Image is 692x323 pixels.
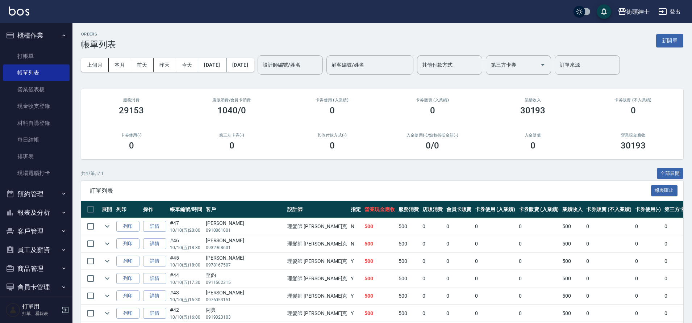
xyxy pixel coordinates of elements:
h2: 店販消費 /會員卡消費 [190,98,273,102]
button: 街頭紳士 [615,4,653,19]
td: 理髮師 [PERSON_NAME]克 [285,288,349,305]
a: 排班表 [3,148,70,165]
button: 商品管理 [3,259,70,278]
td: 理髮師 [PERSON_NAME]克 [285,305,349,322]
a: 新開單 [656,37,683,44]
td: 500 [397,235,421,252]
span: 訂單列表 [90,187,651,194]
th: 卡券使用 (入業績) [473,201,517,218]
button: 登出 [655,5,683,18]
td: 0 [421,218,445,235]
h3: 0 /0 [426,140,439,151]
p: 0911562315 [206,279,284,286]
h3: 0 [330,140,335,151]
button: Open [537,59,549,71]
a: 帳單列表 [3,64,70,81]
button: 列印 [116,290,139,302]
th: 帳單編號/時間 [168,201,204,218]
td: 500 [397,288,421,305]
h3: 0 [229,140,234,151]
h3: 0 [530,140,535,151]
td: 0 [473,270,517,287]
td: 0 [421,305,445,322]
p: 10/10 (五) 18:30 [170,244,202,251]
th: 指定 [349,201,363,218]
a: 營業儀表板 [3,81,70,98]
p: 10/10 (五) 18:00 [170,262,202,268]
p: 打單、看報表 [22,310,59,317]
h2: 卡券販賣 (入業績) [391,98,474,102]
button: 報表及分析 [3,203,70,222]
h3: 帳單列表 [81,39,116,50]
th: 卡券使用(-) [633,201,663,218]
td: 500 [560,253,584,270]
td: 0 [445,288,474,305]
td: #43 [168,288,204,305]
td: 0 [445,270,474,287]
th: 卡券販賣 (不入業績) [584,201,633,218]
td: #46 [168,235,204,252]
h2: 卡券使用 (入業績) [291,98,374,102]
p: 0976053151 [206,297,284,303]
a: 詳情 [143,290,166,302]
td: Y [349,305,363,322]
th: 店販消費 [421,201,445,218]
div: 阿典 [206,306,284,314]
button: 會員卡管理 [3,278,70,297]
button: expand row [102,290,113,301]
h2: 卡券販賣 (不入業績) [592,98,675,102]
th: 客戶 [204,201,286,218]
div: [PERSON_NAME] [206,237,284,244]
a: 詳情 [143,221,166,232]
th: 營業現金應收 [363,201,397,218]
td: 0 [421,270,445,287]
h2: 入金儲值 [491,133,574,138]
a: 詳情 [143,308,166,319]
button: 客戶管理 [3,222,70,241]
td: 0 [473,218,517,235]
button: expand row [102,256,113,267]
button: [DATE] [226,58,254,72]
th: 服務消費 [397,201,421,218]
button: 前天 [131,58,154,72]
button: expand row [102,238,113,249]
h5: 打單用 [22,303,59,310]
a: 每日結帳 [3,131,70,148]
th: 業績收入 [560,201,584,218]
td: 0 [473,288,517,305]
td: 0 [517,218,561,235]
h2: 第三方卡券(-) [190,133,273,138]
h3: 0 [330,105,335,116]
td: 500 [397,305,421,322]
a: 詳情 [143,256,166,267]
p: 10/10 (五) 20:00 [170,227,202,234]
button: 列印 [116,256,139,267]
h3: 1040/0 [217,105,246,116]
button: expand row [102,273,113,284]
td: 0 [633,270,663,287]
p: 共 47 筆, 1 / 1 [81,170,104,177]
h3: 30193 [520,105,546,116]
td: #47 [168,218,204,235]
td: 0 [473,305,517,322]
td: 0 [584,305,633,322]
button: 列印 [116,273,139,284]
td: 0 [517,288,561,305]
button: 本月 [109,58,131,72]
th: 展開 [100,201,114,218]
td: 500 [363,235,397,252]
p: 10/10 (五) 16:30 [170,297,202,303]
h3: 30193 [621,140,646,151]
td: 理髮師 [PERSON_NAME]克 [285,270,349,287]
button: 今天 [176,58,199,72]
button: [DATE] [198,58,226,72]
th: 會員卡販賣 [445,201,474,218]
th: 卡券販賣 (入業績) [517,201,561,218]
a: 現場電腦打卡 [3,165,70,181]
h3: 0 [631,105,636,116]
a: 詳情 [143,238,166,249]
td: Y [349,270,363,287]
h2: 卡券使用(-) [90,133,173,138]
td: 500 [397,270,421,287]
h3: 0 [129,140,134,151]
